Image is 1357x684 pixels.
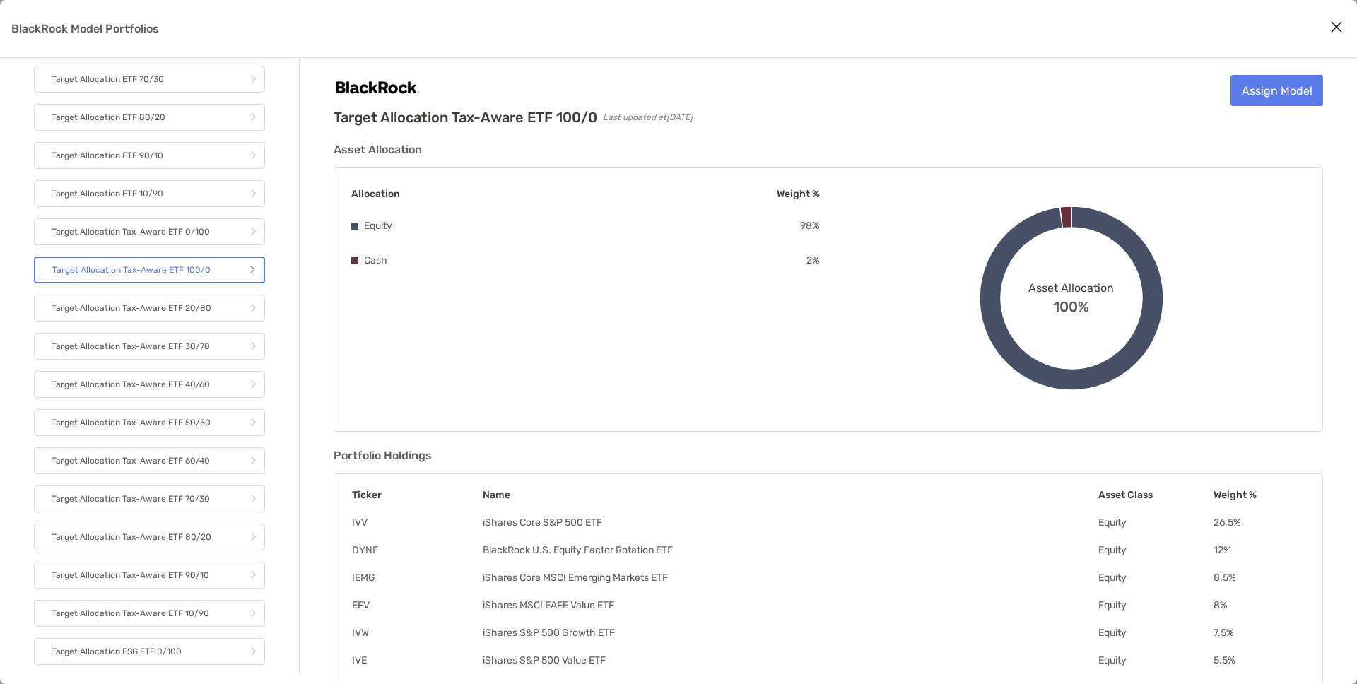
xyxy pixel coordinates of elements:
a: Target Allocation ETF 10/90 [34,180,265,207]
td: BlackRock U.S. Equity Factor Rotation ETF [482,543,1098,557]
a: Target Allocation ETF 70/30 [34,66,265,93]
td: IVE [351,654,482,667]
th: Asset Class [1098,488,1214,502]
p: Target Allocation Tax-Aware ETF 30/70 [52,338,210,355]
td: Equity [1098,543,1214,557]
td: 8 % [1213,598,1305,612]
a: Target Allocation Tax-Aware ETF 80/20 [34,524,265,550]
span: Last updated at [DATE] [603,112,693,122]
td: Equity [1098,571,1214,584]
img: Company Logo [334,75,421,103]
td: DYNF [351,543,482,557]
td: IEMG [351,571,482,584]
p: Target Allocation Tax-Aware ETF 0/100 [52,223,210,241]
td: iShares Core S&P 500 ETF [482,516,1098,529]
p: 2 % [806,252,820,269]
td: iShares MSCI EAFE Value ETF [482,598,1098,612]
p: Target Allocation ETF 90/10 [52,147,163,165]
a: Target Allocation Tax-Aware ETF 100/0 [34,256,265,283]
td: Equity [1098,654,1214,667]
p: Target Allocation Tax-Aware ETF 100/0 [52,261,211,279]
span: 100% [1053,295,1089,315]
td: EFV [351,598,482,612]
h3: Asset Allocation [334,143,1323,156]
a: Target Allocation Tax-Aware ETF 50/50 [34,409,265,436]
th: Ticker [351,488,482,502]
td: 8.5 % [1213,571,1305,584]
a: Target Allocation Tax-Aware ETF 20/80 [34,295,265,322]
h3: Portfolio Holdings [334,449,1323,462]
th: Weight % [1213,488,1305,502]
p: Target Allocation Tax-Aware ETF 70/30 [52,490,210,508]
p: Target Allocation ETF 80/20 [52,109,165,126]
a: Target Allocation Tax-Aware ETF 0/100 [34,218,265,245]
a: Target Allocation ETF 90/10 [34,142,265,169]
td: 12 % [1213,543,1305,557]
a: Assign Model [1230,75,1323,106]
td: Equity [1098,516,1214,529]
p: Target Allocation Tax-Aware ETF 80/20 [52,529,211,546]
span: Asset Allocation [1028,281,1114,295]
p: Target Allocation Tax-Aware ETF 20/80 [52,300,211,317]
td: iShares S&P 500 Growth ETF [482,626,1098,639]
p: Target Allocation ETF 10/90 [52,185,163,203]
button: Close modal [1326,17,1347,38]
p: Allocation [351,185,400,203]
p: Target Allocation Tax-Aware ETF 10/90 [52,605,209,623]
p: Target Allocation Tax-Aware ETF 60/40 [52,452,210,470]
td: iShares Core MSCI Emerging Markets ETF [482,571,1098,584]
p: Target Allocation Tax-Aware ETF 90/10 [52,567,209,584]
a: Target Allocation Tax-Aware ETF 60/40 [34,447,265,474]
a: Target Allocation Tax-Aware ETF 90/10 [34,562,265,589]
p: Target Allocation Tax-Aware ETF 40/60 [52,376,210,394]
td: iShares S&P 500 Value ETF [482,654,1098,667]
td: 7.5 % [1213,626,1305,639]
td: IVW [351,626,482,639]
a: Target Allocation Tax-Aware ETF 30/70 [34,333,265,360]
a: Target Allocation ETF 80/20 [34,104,265,131]
a: Target Allocation Tax-Aware ETF 10/90 [34,600,265,627]
p: BlackRock Model Portfolios [11,20,159,37]
p: Target Allocation ETF 70/30 [52,71,164,88]
td: Equity [1098,626,1214,639]
td: Equity [1098,598,1214,612]
td: 5.5 % [1213,654,1305,667]
td: 26.5 % [1213,516,1305,529]
p: Target Allocation ESG ETF 0/100 [52,643,182,661]
p: Target Allocation Tax-Aware ETF 50/50 [52,414,211,432]
p: Cash [364,252,387,269]
a: Target Allocation ESG ETF 0/100 [34,638,265,665]
p: Weight % [777,185,820,203]
p: Equity [364,217,392,235]
a: Target Allocation Tax-Aware ETF 40/60 [34,371,265,398]
th: Name [482,488,1098,502]
td: IVV [351,516,482,529]
h2: Target Allocation Tax-Aware ETF 100/0 [334,109,597,126]
p: 98 % [800,217,820,235]
a: Target Allocation Tax-Aware ETF 70/30 [34,485,265,512]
